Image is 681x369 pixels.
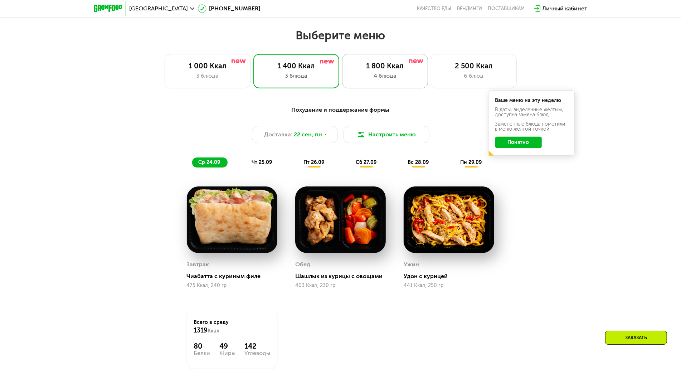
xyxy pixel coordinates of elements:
[23,28,658,43] h2: Выберите меню
[460,159,482,165] span: пн 29.09
[295,273,391,280] div: Шашлык из курицы с овощами
[356,159,376,165] span: сб 27.09
[261,72,332,80] div: 3 блюда
[219,350,235,356] div: Жиры
[244,350,270,356] div: Углеводы
[194,326,208,334] span: 1319
[350,72,420,80] div: 4 блюда
[261,62,332,70] div: 1 400 Ккал
[495,122,568,132] div: Заменённые блюда пометили в меню жёлтой точкой.
[219,342,235,350] div: 49
[208,328,220,334] span: Ккал
[488,6,525,11] div: поставщикам
[294,130,322,139] span: 22 сен, пн
[408,159,429,165] span: вс 28.09
[457,6,482,11] a: Вендинги
[252,159,272,165] span: чт 25.09
[404,273,500,280] div: Удон с курицей
[194,319,270,335] div: Всего в среду
[194,342,210,350] div: 80
[404,283,494,288] div: 441 Ккал, 250 гр
[303,159,324,165] span: пт 26.09
[187,273,283,280] div: Чиабатта с куриным филе
[295,283,386,288] div: 403 Ккал, 230 гр
[495,107,568,117] div: В даты, выделенные желтым, доступна замена блюд.
[130,6,188,11] span: [GEOGRAPHIC_DATA]
[264,130,292,139] span: Доставка:
[187,283,277,288] div: 475 Ккал, 240 гр
[194,350,210,356] div: Белки
[198,4,261,13] a: [PHONE_NUMBER]
[605,331,667,345] div: Заказать
[187,259,209,270] div: Завтрак
[543,4,588,13] div: Личный кабинет
[495,137,542,148] button: Понятно
[295,259,310,270] div: Обед
[438,72,509,80] div: 6 блюд
[350,62,420,70] div: 1 800 Ккал
[417,6,452,11] a: Качество еды
[172,62,243,70] div: 1 000 Ккал
[172,72,243,80] div: 3 блюда
[129,106,553,115] div: Похудение и поддержание формы
[438,62,509,70] div: 2 500 Ккал
[199,159,220,165] span: ср 24.09
[404,259,419,270] div: Ужин
[244,342,270,350] div: 142
[495,98,568,103] div: Ваше меню на эту неделю
[344,126,429,143] button: Настроить меню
